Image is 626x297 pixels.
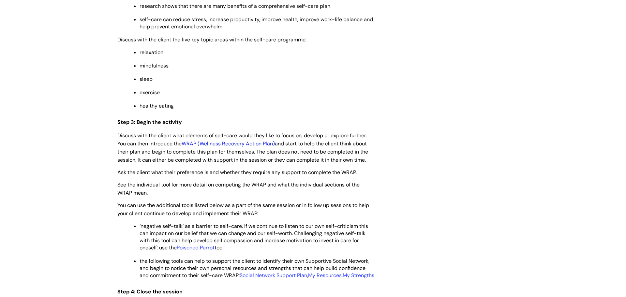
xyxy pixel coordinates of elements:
a: My Resources [308,272,342,279]
a: WRAP (Wellness Recovery Action Plan) [182,140,275,147]
span: healthy eating [140,102,174,109]
span: Step 3: Begin the activity [117,119,182,126]
span: relaxation [140,49,163,56]
span: Step 4: Close the session [117,288,183,295]
a: Social Network Support Plan [240,272,307,279]
a: My Strengths [343,272,374,279]
span: sleep [140,76,153,82]
span: Discuss with the client the five key topic areas within the self-care programme: [117,36,306,43]
span: exercise [140,89,160,96]
span: ‘negative self-talk’ as a barrier to self-care. If we continue to listen to our own self-criticis... [140,223,368,251]
span: research shows that there are many benefits of a comprehensive self-care plan [140,3,330,9]
span: Discuss with the client what elements of self-care would they like to focus on, develop or explor... [117,132,368,163]
a: Poisoned Parrot [177,244,215,251]
span: mindfulness [140,62,169,69]
span: self-care can reduce stress, increase productivity, improve health, improve work-life balance and... [140,16,373,30]
span: the following tools can help to support the client to identify their own Supportive Social Networ... [140,258,374,279]
span: See the individual tool for more detail on competing the WRAP and what the individual sections of... [117,181,360,196]
span: Ask the client what their preference is and whether they require any support to complete the WRAP. [117,169,357,176]
span: You can use the additional tools listed below as a part of the same session or in follow up sessi... [117,202,369,217]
